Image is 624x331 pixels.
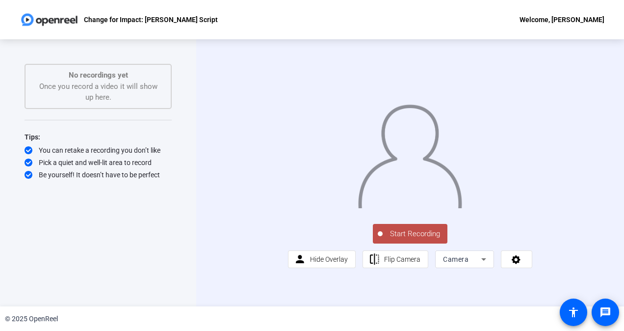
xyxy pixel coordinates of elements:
button: Start Recording [373,224,447,244]
div: Once you record a video it will show up here. [35,70,161,103]
span: Hide Overlay [310,255,348,263]
div: © 2025 OpenReel [5,314,58,324]
img: overlay [357,98,463,208]
mat-icon: person [294,253,306,266]
div: Tips: [25,131,172,143]
div: Be yourself! It doesn’t have to be perfect [25,170,172,180]
span: Flip Camera [384,255,420,263]
div: You can retake a recording you don’t like [25,145,172,155]
p: No recordings yet [35,70,161,81]
div: Welcome, [PERSON_NAME] [520,14,604,26]
mat-icon: flip [368,253,381,266]
span: Start Recording [383,228,447,240]
mat-icon: message [599,306,611,318]
p: Change for Impact: [PERSON_NAME] Script [84,14,218,26]
button: Hide Overlay [288,250,356,268]
div: Pick a quiet and well-lit area to record [25,158,172,167]
button: Flip Camera [363,250,429,268]
span: Camera [443,255,468,263]
mat-icon: accessibility [568,306,579,318]
img: OpenReel logo [20,10,79,29]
